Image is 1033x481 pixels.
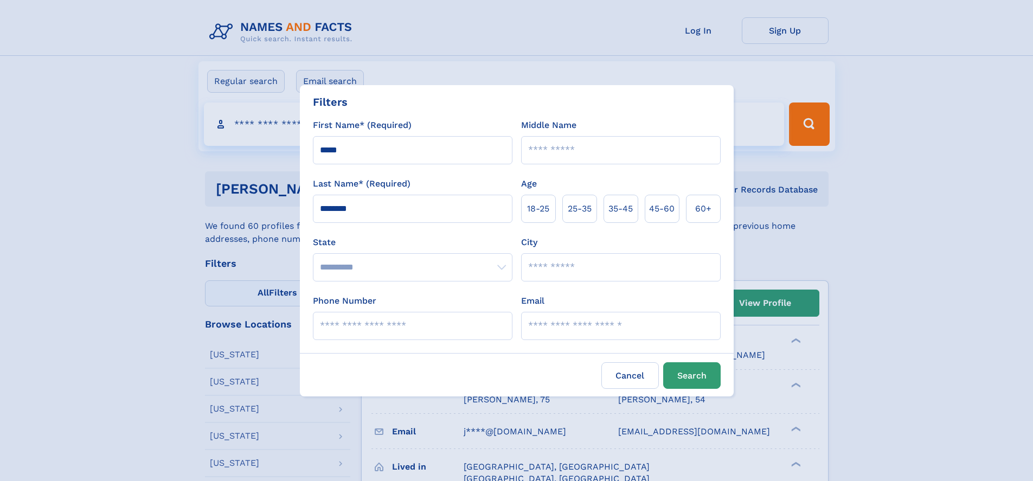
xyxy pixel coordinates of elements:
span: 18‑25 [527,202,549,215]
label: State [313,236,512,249]
button: Search [663,362,721,389]
label: Age [521,177,537,190]
span: 60+ [695,202,711,215]
label: First Name* (Required) [313,119,412,132]
div: Filters [313,94,348,110]
span: 35‑45 [608,202,633,215]
span: 25‑35 [568,202,592,215]
label: Middle Name [521,119,576,132]
label: City [521,236,537,249]
span: 45‑60 [649,202,675,215]
label: Last Name* (Required) [313,177,410,190]
label: Phone Number [313,294,376,307]
label: Cancel [601,362,659,389]
label: Email [521,294,544,307]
